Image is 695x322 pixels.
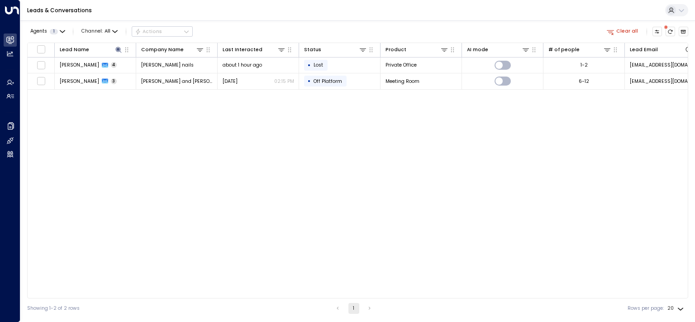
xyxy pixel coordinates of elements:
span: about 1 hour ago [223,62,262,68]
button: page 1 [348,303,359,314]
div: • [308,59,311,71]
span: Channel: [79,27,120,36]
div: Product [386,45,449,54]
span: Toggle select row [37,61,45,69]
span: 1 [50,29,58,34]
span: Off Platform [314,78,342,85]
div: Lead Name [60,46,89,54]
span: 4 [111,62,117,68]
button: Customize [652,27,662,37]
div: Last Interacted [223,46,262,54]
div: Showing 1-2 of 2 rows [27,305,80,312]
div: Company Name [141,45,205,54]
div: Lead Email [630,46,658,54]
div: 20 [667,303,685,314]
a: Leads & Conversations [27,6,92,14]
nav: pagination navigation [332,303,376,314]
button: Actions [132,26,193,37]
span: 3 [111,78,117,84]
div: • [308,75,311,87]
span: Hanna [60,62,99,68]
div: 1-2 [581,62,588,68]
span: Toggle select row [37,77,45,86]
span: Toggle select all [37,45,45,53]
div: Lead Name [60,45,123,54]
div: # of people [548,46,580,54]
label: Rows per page: [628,305,664,312]
div: Lead Email [630,45,693,54]
span: Johanna Torres [60,78,99,85]
div: Status [304,46,321,54]
button: Agents1 [27,27,67,36]
span: Aug 28, 2025 [223,78,238,85]
span: Agents [30,29,47,34]
div: # of people [548,45,612,54]
div: 6-12 [579,78,589,85]
div: Actions [135,29,162,35]
button: Channel:All [79,27,120,36]
span: Meeting Room [386,78,419,85]
button: Archived Leads [679,27,689,37]
div: AI mode [467,46,488,54]
div: Company Name [141,46,184,54]
button: Clear all [604,27,641,36]
div: Product [386,46,406,54]
div: Last Interacted [223,45,286,54]
div: AI mode [467,45,530,54]
span: There are new threads available. Refresh the grid to view the latest updates. [666,27,676,37]
div: Button group with a nested menu [132,26,193,37]
span: Lost [314,62,323,68]
p: 02:15 PM [274,78,294,85]
span: Belka nails [141,62,194,68]
span: Private Office [386,62,417,68]
div: Status [304,45,367,54]
span: Alvarez and Marsal [141,78,213,85]
span: All [105,29,110,34]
